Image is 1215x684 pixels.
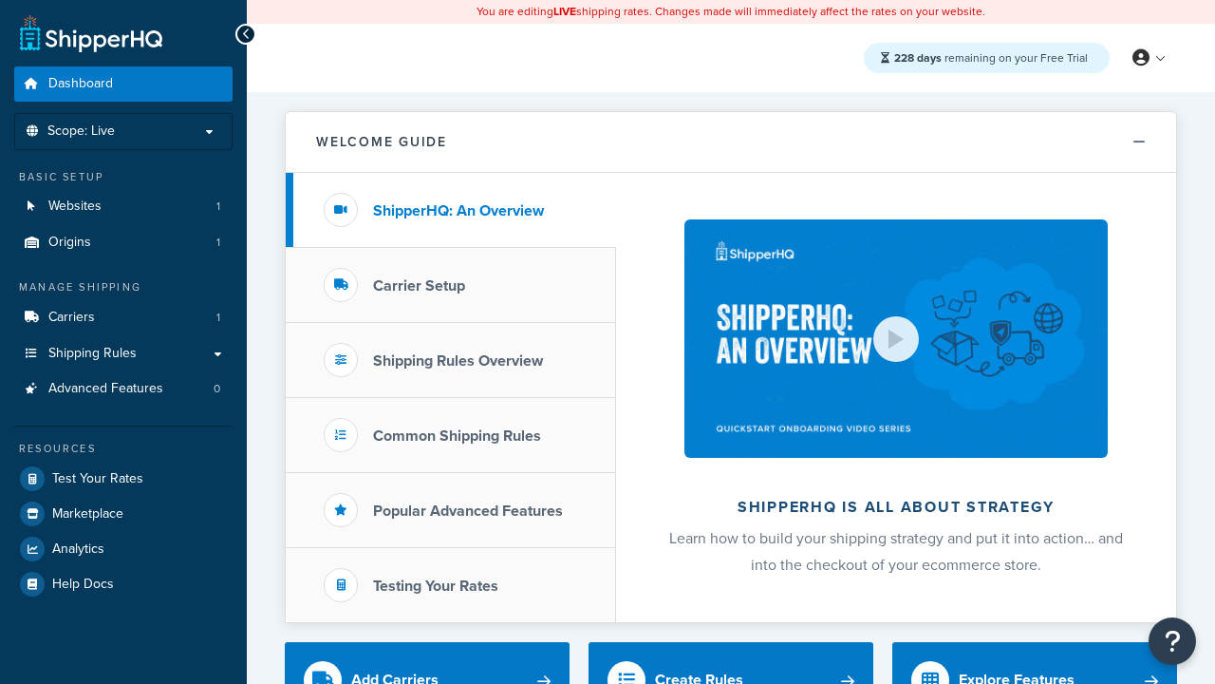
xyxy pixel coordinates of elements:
[14,66,233,102] a: Dashboard
[14,371,233,407] a: Advanced Features0
[373,503,563,520] h3: Popular Advanced Features
[14,567,233,601] a: Help Docs
[214,381,220,397] span: 0
[666,499,1126,516] h2: ShipperHQ is all about strategy
[553,3,576,20] b: LIVE
[669,527,1123,576] span: Learn how to build your shipping strategy and put it into action… and into the checkout of your e...
[14,169,233,185] div: Basic Setup
[894,49,1088,66] span: remaining on your Free Trial
[48,199,102,215] span: Websites
[894,49,942,66] strong: 228 days
[14,462,233,496] a: Test Your Rates
[48,310,95,326] span: Carriers
[373,352,543,370] h3: Shipping Rules Overview
[286,112,1176,173] button: Welcome Guide
[48,76,113,92] span: Dashboard
[48,346,137,362] span: Shipping Rules
[373,277,465,294] h3: Carrier Setup
[373,578,498,595] h3: Testing Your Rates
[14,189,233,224] a: Websites1
[373,202,544,219] h3: ShipperHQ: An Overview
[14,336,233,371] a: Shipping Rules
[47,123,115,140] span: Scope: Live
[52,506,123,522] span: Marketplace
[14,300,233,335] li: Carriers
[14,532,233,566] a: Analytics
[14,497,233,531] a: Marketplace
[216,199,220,215] span: 1
[14,279,233,295] div: Manage Shipping
[14,300,233,335] a: Carriers1
[48,235,91,251] span: Origins
[52,471,143,487] span: Test Your Rates
[52,541,104,558] span: Analytics
[14,441,233,457] div: Resources
[216,235,220,251] span: 1
[48,381,163,397] span: Advanced Features
[684,219,1108,458] img: ShipperHQ is all about strategy
[216,310,220,326] span: 1
[316,135,447,149] h2: Welcome Guide
[52,577,114,593] span: Help Docs
[14,189,233,224] li: Websites
[14,371,233,407] li: Advanced Features
[14,225,233,260] li: Origins
[1149,617,1196,665] button: Open Resource Center
[14,225,233,260] a: Origins1
[373,427,541,445] h3: Common Shipping Rules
